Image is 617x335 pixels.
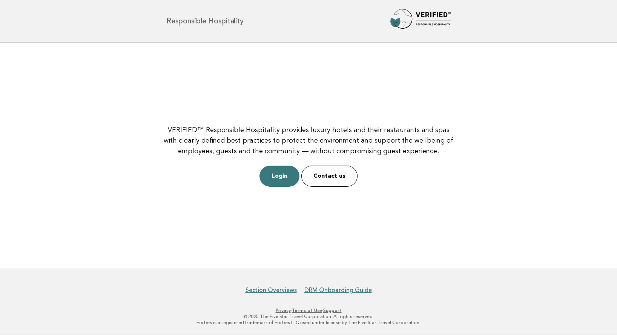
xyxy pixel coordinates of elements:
a: Login [259,166,299,187]
h1: Responsible Hospitality [166,17,243,25]
a: Section Overviews [246,286,297,294]
a: Terms of Use [292,308,322,313]
a: Support [323,308,342,313]
p: Forbes is a registered trademark of Forbes LLC used under license by The Five Star Travel Corpora... [78,320,539,326]
p: VERIFIED™ Responsible Hospitality provides luxury hotels and their restaurants and spas with clea... [163,125,454,157]
a: Contact us [301,166,358,187]
p: · · [78,307,539,313]
a: Privacy [276,308,291,313]
img: Forbes Travel Guide [390,9,451,33]
p: © 2025 The Five Star Travel Corporation. All rights reserved. [78,313,539,320]
a: DRM Onboarding Guide [304,286,372,294]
